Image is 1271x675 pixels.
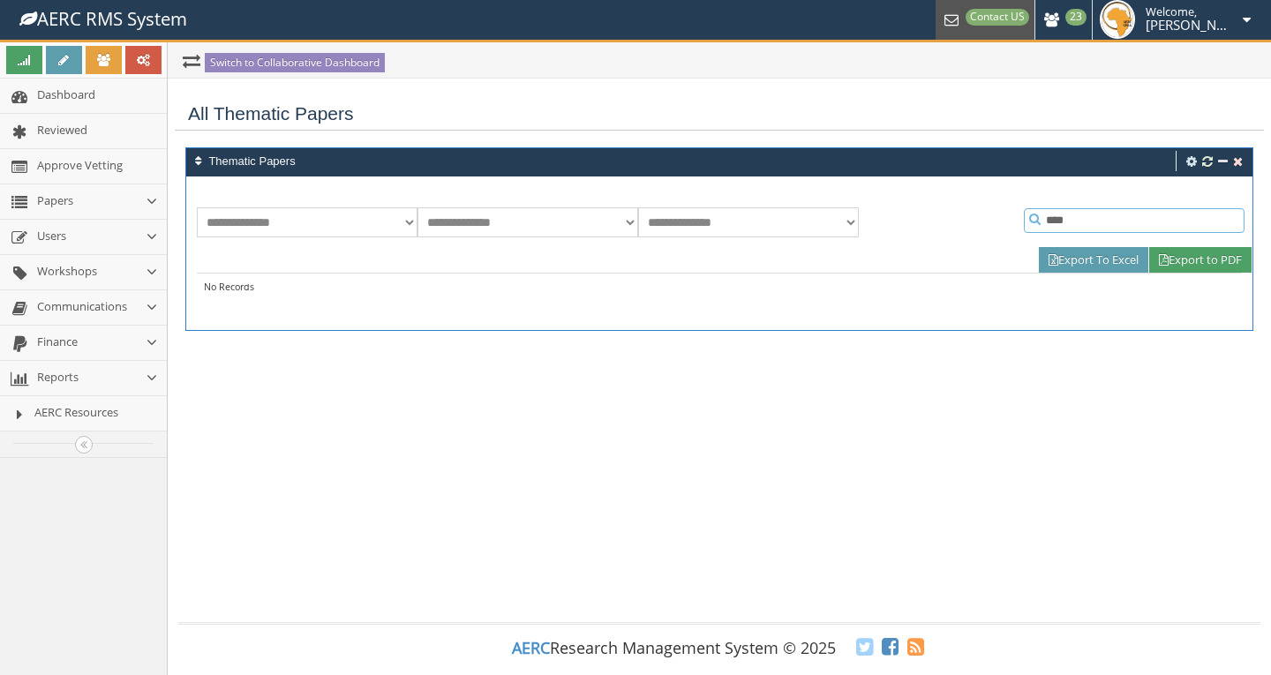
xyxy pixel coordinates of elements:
[197,274,1242,302] td: No Records
[37,157,123,173] span: Approve Vetting
[966,9,1029,26] span: Contact US
[512,637,836,658] span: Research Management System © 2025
[1146,16,1249,34] span: [PERSON_NAME]
[1149,247,1252,274] a: Export to PDF
[37,298,127,314] span: Communications
[19,6,187,31] small: AERC RMS System
[37,86,95,102] span: Dashboard
[37,263,97,279] span: Workshops
[37,192,73,208] span: Papers
[37,334,78,349] span: Finance
[37,122,87,138] span: Reviewed
[205,53,385,72] a: Switch to Collaborative Dashboard
[1146,5,1234,19] small: Welcome,
[37,369,79,385] span: Reports
[37,228,66,244] span: Users
[1039,247,1148,274] a: Export To Excel
[188,103,354,124] span: All Thematic Papers
[208,154,295,168] span: Thematic Papers
[512,637,550,658] span: AERC
[1065,9,1087,26] span: 23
